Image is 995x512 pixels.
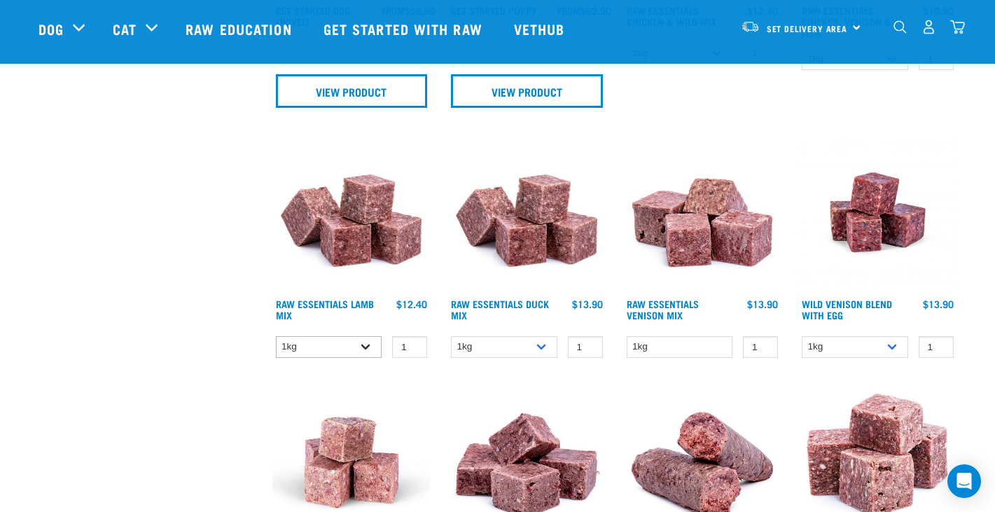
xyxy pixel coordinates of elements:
a: Raw Essentials Venison Mix [627,301,699,317]
a: Cat [113,18,137,39]
span: Set Delivery Area [767,26,848,31]
img: home-icon@2x.png [950,20,965,34]
img: ?1041 RE Lamb Mix 01 [272,133,431,292]
div: $13.90 [572,298,603,310]
div: Open Intercom Messenger [947,464,981,498]
a: View Product [451,74,603,108]
img: ?1041 RE Lamb Mix 01 [447,133,606,292]
img: van-moving.png [741,20,760,33]
div: $13.90 [923,298,954,310]
input: 1 [568,336,603,358]
img: home-icon-1@2x.png [893,20,907,34]
img: Venison Egg 1616 [798,133,957,292]
img: user.png [921,20,936,34]
a: Dog [39,18,64,39]
div: $12.40 [396,298,427,310]
img: 1113 RE Venison Mix 01 [623,133,782,292]
a: Raw Education [172,1,309,57]
a: Wild Venison Blend with Egg [802,301,892,317]
div: $13.90 [747,298,778,310]
a: Vethub [500,1,583,57]
a: Raw Essentials Lamb Mix [276,301,374,317]
a: Raw Essentials Duck Mix [451,301,549,317]
input: 1 [919,336,954,358]
input: 1 [743,336,778,358]
a: Get started with Raw [309,1,500,57]
a: View Product [276,74,428,108]
input: 1 [392,336,427,358]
